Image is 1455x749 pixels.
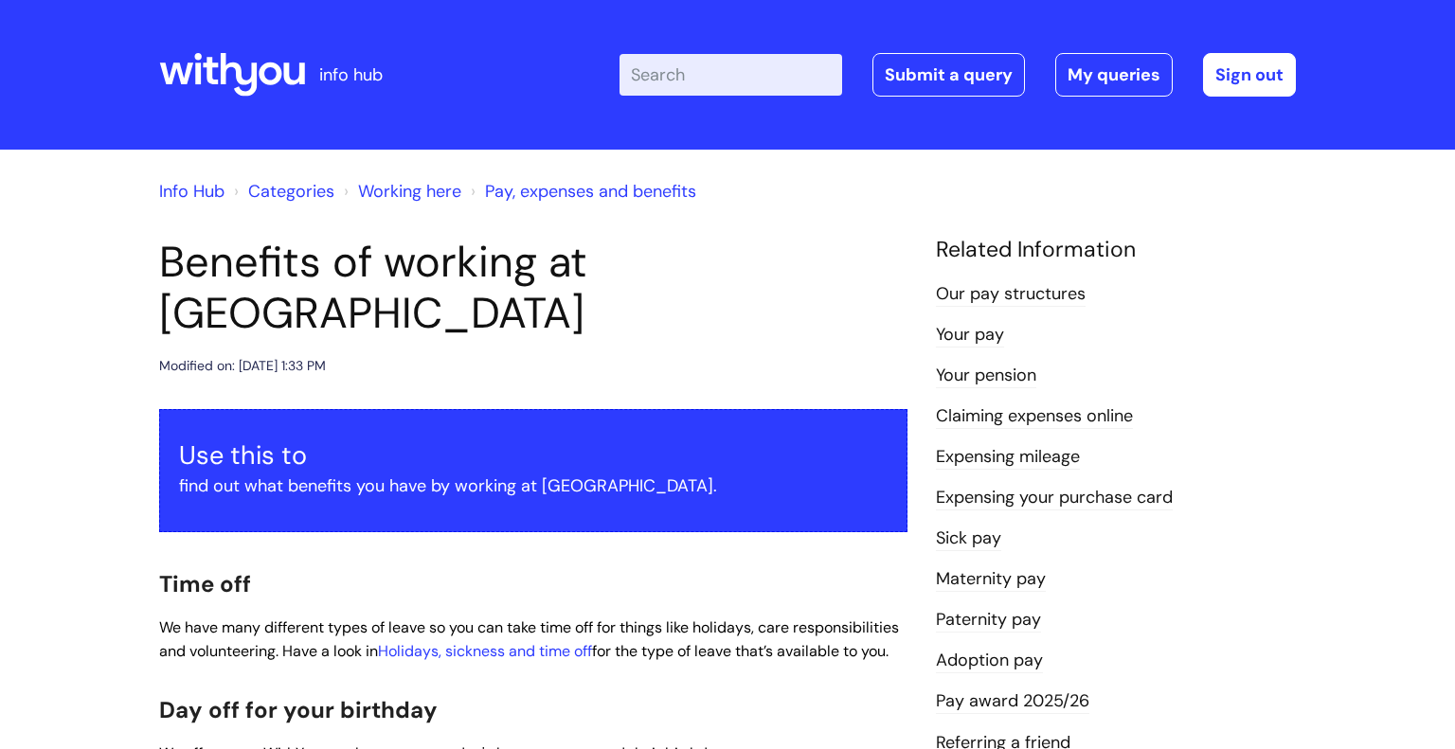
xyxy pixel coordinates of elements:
p: find out what benefits you have by working at [GEOGRAPHIC_DATA]. [179,471,888,501]
a: My queries [1055,53,1173,97]
a: Expensing mileage [936,445,1080,470]
span: We have many different types of leave so you can take time off for things like holidays, care res... [159,617,899,661]
a: Adoption pay [936,649,1043,673]
span: Time off [159,569,251,598]
a: Sick pay [936,526,1001,551]
input: Search [620,54,842,96]
a: Info Hub [159,180,225,203]
h3: Use this to [179,440,888,471]
a: Claiming expenses online [936,404,1133,429]
a: Your pay [936,323,1004,348]
p: info hub [319,60,383,90]
div: | - [620,53,1296,97]
span: Day off for your birthday [159,695,438,724]
a: Paternity pay [936,608,1041,633]
a: Our pay structures [936,282,1086,307]
a: Pay, expenses and benefits [485,180,696,203]
li: Solution home [229,176,334,206]
h4: Related Information [936,237,1296,263]
a: Pay award 2025/26 [936,689,1089,714]
li: Pay, expenses and benefits [466,176,696,206]
a: Submit a query [872,53,1025,97]
a: Holidays, sickness and time off [378,641,592,661]
a: Categories [248,180,334,203]
a: Working here [358,180,461,203]
li: Working here [339,176,461,206]
a: Sign out [1203,53,1296,97]
h1: Benefits of working at [GEOGRAPHIC_DATA] [159,237,907,339]
div: Modified on: [DATE] 1:33 PM [159,354,326,378]
a: Maternity pay [936,567,1046,592]
a: Your pension [936,364,1036,388]
a: Expensing your purchase card [936,486,1173,510]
